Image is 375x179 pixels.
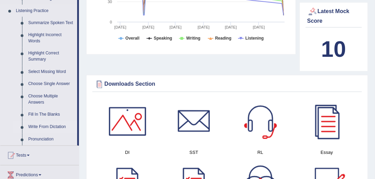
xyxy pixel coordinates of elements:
a: Select Missing Word [25,66,77,78]
h4: DI [98,149,157,156]
tspan: Overall [125,36,140,41]
a: Highlight Correct Summary [25,48,77,66]
a: Choose Multiple Answers [25,91,77,109]
div: Downloads Section [94,79,360,89]
h4: RL [231,149,290,156]
h4: SST [164,149,224,156]
a: Highlight Incorrect Words [25,29,77,48]
a: Summarize Spoken Text [25,17,77,29]
tspan: [DATE] [170,25,182,29]
tspan: [DATE] [225,25,237,29]
a: Choose Single Answer [25,78,77,91]
tspan: [DATE] [114,25,126,29]
b: 10 [321,37,346,62]
tspan: [DATE] [142,25,154,29]
a: Pronunciation [25,134,77,146]
a: Listening Practice [13,5,77,17]
a: Fill In The Blanks [25,109,77,121]
tspan: [DATE] [253,25,265,29]
tspan: [DATE] [198,25,210,29]
a: Write From Dictation [25,121,77,134]
h4: Essay [297,149,357,156]
text: 0 [110,20,112,24]
div: Latest Mock Score [307,7,361,25]
tspan: Speaking [154,36,172,41]
a: Tests [0,146,79,163]
tspan: Writing [186,36,201,41]
tspan: Listening [245,36,264,41]
tspan: Reading [215,36,231,41]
